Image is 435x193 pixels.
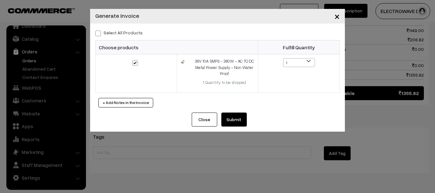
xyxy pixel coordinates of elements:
button: Close [192,113,217,127]
div: 36V 10A SMPS - 360W - AC TO DC Metal Power Supply - Non Water Proof [195,58,254,77]
span: 1 [283,58,315,67]
label: Select all Products [95,29,143,36]
img: 1682309030459064378a124d4f592e38c59585___qOFPybYNwmqfZCd.jpeg [181,59,185,64]
th: Choose products [96,40,258,54]
span: 1 [283,59,315,67]
button: Close [329,6,345,26]
span: × [334,10,340,22]
th: Fulfill Quantity [258,40,340,54]
h4: Generate Invoice [95,11,139,20]
div: 1 Quantity to be shipped [195,79,254,86]
button: Submit [221,113,247,127]
button: + Add Notes in the Invoice [98,98,153,107]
